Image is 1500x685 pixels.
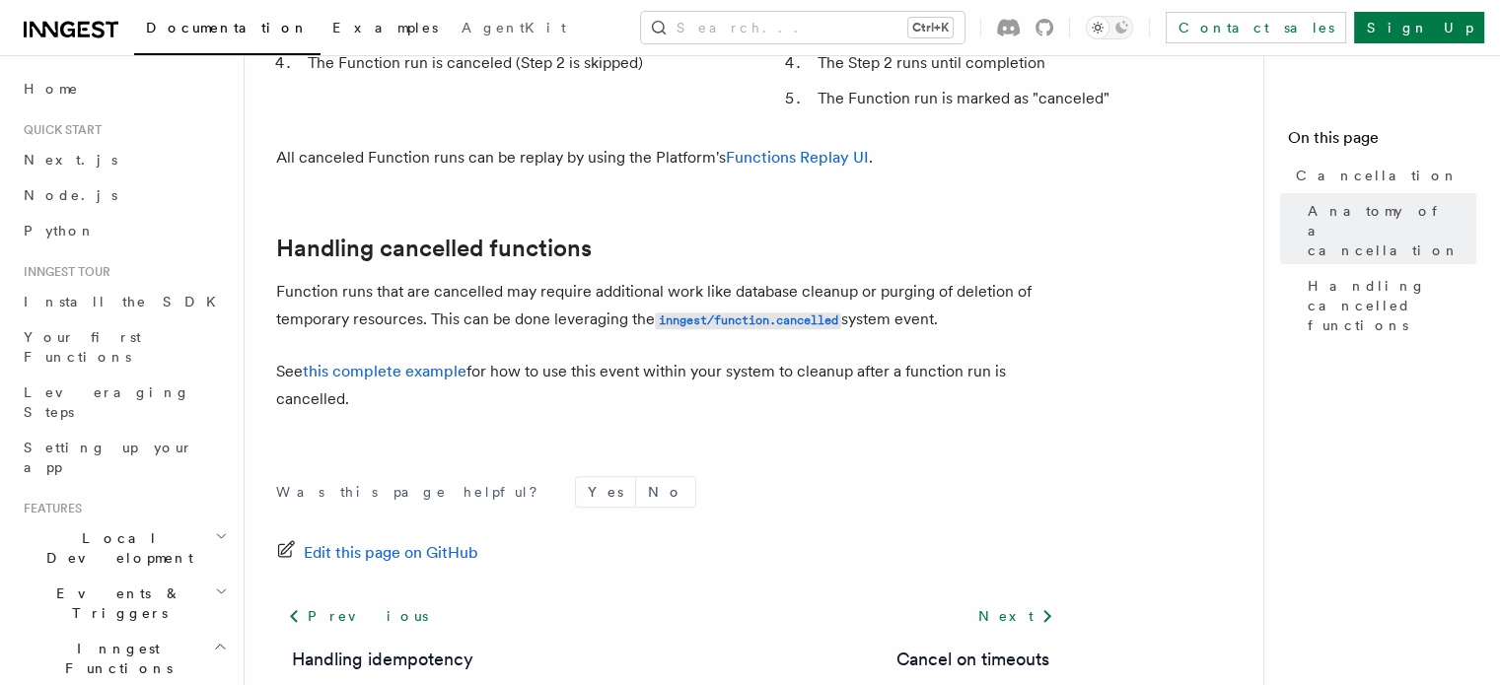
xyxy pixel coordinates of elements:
button: Events & Triggers [16,576,232,631]
li: The Function run is marked as "canceled" [812,85,1249,112]
a: Previous [276,598,439,634]
button: Local Development [16,520,232,576]
a: Cancel on timeouts [896,646,1049,673]
a: Cancellation [1288,158,1476,193]
a: this complete example [303,362,466,380]
a: Handling idempotency [292,646,473,673]
p: Function runs that are cancelled may require additional work like database cleanup or purging of ... [276,278,1065,334]
span: Setting up your app [24,440,193,475]
span: Edit this page on GitHub [304,539,478,567]
a: Handling cancelled functions [276,235,592,262]
kbd: Ctrl+K [908,18,953,37]
span: Events & Triggers [16,583,215,623]
a: Examples [321,6,450,53]
a: Next.js [16,142,232,177]
a: Python [16,213,232,248]
span: Cancellation [1296,166,1459,185]
span: Home [24,79,79,99]
a: AgentKit [450,6,578,53]
span: Handling cancelled functions [1308,276,1476,335]
a: Edit this page on GitHub [276,539,478,567]
span: Install the SDK [24,294,228,309]
a: Sign Up [1354,12,1484,43]
a: Anatomy of a cancellation [1300,193,1476,268]
a: Install the SDK [16,284,232,319]
li: The Function run is canceled (Step 2 is skipped) [302,49,739,77]
a: Handling cancelled functions [1300,268,1476,343]
a: Your first Functions [16,319,232,375]
a: Documentation [134,6,321,55]
span: Anatomy of a cancellation [1308,201,1476,260]
span: Node.js [24,187,117,203]
a: Contact sales [1166,12,1346,43]
p: All canceled Function runs can be replay by using the Platform's . [276,144,1065,171]
span: AgentKit [462,20,566,35]
p: See for how to use this event within your system to cleanup after a function run is cancelled. [276,358,1065,413]
a: inngest/function.cancelled [655,309,841,328]
a: Leveraging Steps [16,375,232,430]
span: Local Development [16,528,215,568]
h4: On this page [1288,126,1476,158]
code: inngest/function.cancelled [655,312,841,329]
button: Toggle dark mode [1086,16,1133,39]
span: Features [16,501,82,516]
span: Your first Functions [24,329,141,365]
span: Documentation [146,20,309,35]
a: Node.js [16,177,232,213]
span: Inngest tour [16,264,110,280]
a: Functions Replay UI [726,148,869,167]
button: Search...Ctrl+K [641,12,964,43]
li: The Step 2 runs until completion [812,49,1249,77]
p: Was this page helpful? [276,482,551,502]
span: Quick start [16,122,102,138]
span: Leveraging Steps [24,384,190,420]
span: Next.js [24,152,117,168]
a: Home [16,71,232,106]
a: Setting up your app [16,430,232,485]
span: Examples [332,20,438,35]
button: No [636,477,695,507]
span: Inngest Functions [16,639,213,678]
a: Next [965,598,1065,634]
button: Yes [576,477,635,507]
span: Python [24,223,96,239]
